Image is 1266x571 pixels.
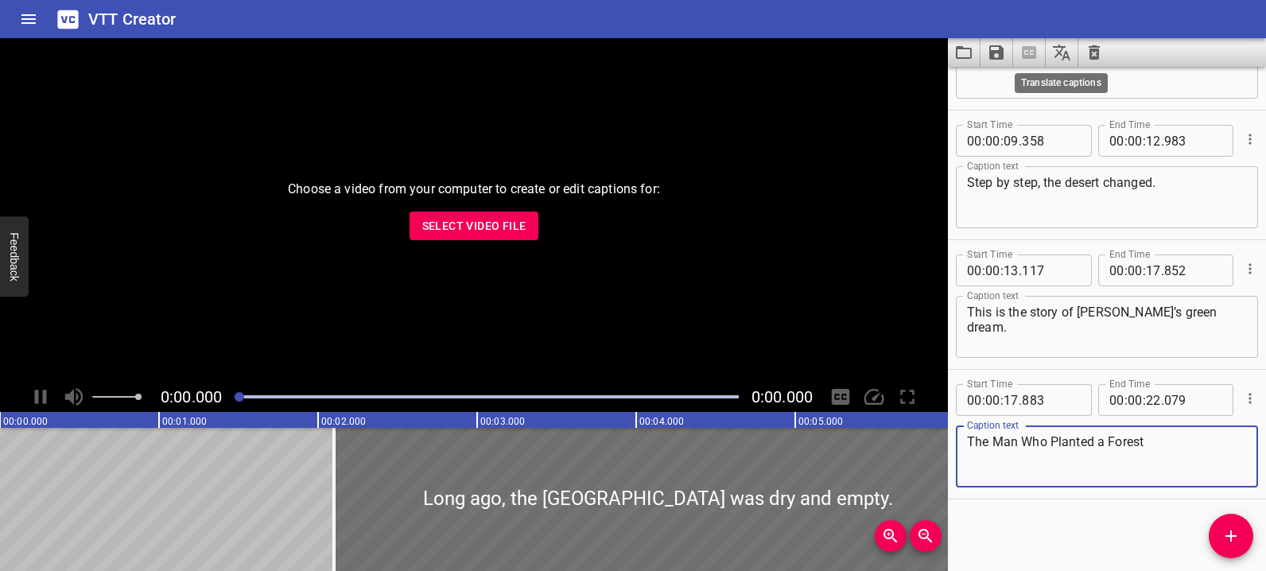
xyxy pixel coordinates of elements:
div: Hide/Show Captions [825,382,856,412]
input: 00 [1128,125,1143,157]
button: Cue Options [1240,388,1260,409]
span: Video Duration [751,387,813,406]
input: 00 [1109,125,1124,157]
button: Zoom Out [910,520,942,552]
div: Playback Speed [859,382,889,412]
input: 09 [1004,125,1019,157]
button: Translate captions [1046,38,1078,67]
text: 00:01.000 [162,416,207,427]
svg: Load captions from file [954,43,973,62]
text: 00:00.000 [3,416,48,427]
div: Cue Options [1240,118,1258,160]
input: 00 [967,384,982,416]
span: . [1019,125,1022,157]
h6: VTT Creator [88,6,177,32]
text: 00:05.000 [798,416,843,427]
textarea: This is the story of [PERSON_NAME]’s green dream. [967,305,1247,350]
div: Cue Options [1240,248,1258,289]
div: Play progress [235,395,739,398]
button: Cue Options [1240,129,1260,150]
span: : [1000,384,1004,416]
span: . [1161,125,1164,157]
text: 00:02.000 [321,416,366,427]
input: 00 [1128,254,1143,286]
input: 00 [985,384,1000,416]
input: 358 [1022,125,1080,157]
span: . [1019,254,1022,286]
input: 852 [1164,254,1222,286]
span: : [1143,384,1146,416]
span: : [1000,254,1004,286]
span: . [1161,384,1164,416]
span: Current Time [161,387,222,406]
span: Select Video File [422,216,526,236]
input: 13 [1004,254,1019,286]
textarea: The Man Who Planted a Forest [967,434,1247,480]
input: 983 [1164,125,1222,157]
svg: Save captions to file [987,43,1006,62]
button: Add Cue [1209,514,1253,558]
input: 17 [1004,384,1019,416]
span: : [982,384,985,416]
button: Cue Options [1240,258,1260,279]
text: 00:03.000 [480,416,525,427]
span: : [1000,125,1004,157]
input: 00 [985,125,1000,157]
svg: Clear captions [1085,43,1104,62]
button: Select Video File [410,212,539,241]
textarea: We will make the desert bloom. [967,45,1247,91]
input: 00 [985,254,1000,286]
span: : [982,125,985,157]
input: 00 [967,254,982,286]
span: : [1124,384,1128,416]
button: Zoom In [875,520,907,552]
input: 12 [1146,125,1161,157]
input: 00 [1109,384,1124,416]
button: Save captions to file [981,38,1013,67]
button: Load captions from file [948,38,981,67]
span: . [1019,384,1022,416]
input: 00 [967,125,982,157]
span: : [982,254,985,286]
input: 117 [1022,254,1080,286]
span: : [1124,254,1128,286]
input: 079 [1164,384,1222,416]
div: Cue Options [1240,378,1258,419]
p: Choose a video from your computer to create or edit captions for: [288,180,660,199]
div: Toggle Full Screen [892,382,922,412]
span: : [1143,254,1146,286]
input: 17 [1146,254,1161,286]
span: : [1143,125,1146,157]
input: 00 [1128,384,1143,416]
input: 00 [1109,254,1124,286]
input: 22 [1146,384,1161,416]
span: . [1161,254,1164,286]
textarea: Step by step, the desert changed. [967,175,1247,220]
input: 883 [1022,384,1080,416]
text: 00:04.000 [639,416,684,427]
span: : [1124,125,1128,157]
button: Clear captions [1078,38,1110,67]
